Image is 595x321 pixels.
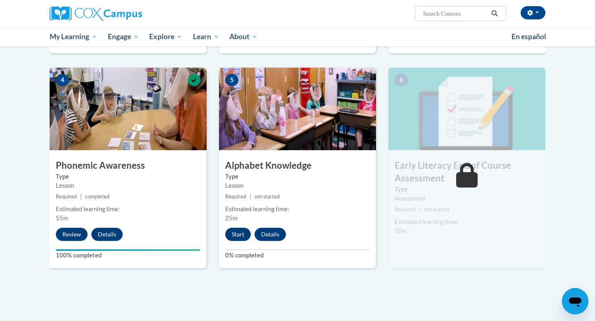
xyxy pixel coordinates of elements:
img: Course Image [50,68,207,150]
div: Your progress [56,249,200,251]
a: About [224,27,263,46]
button: Details [255,228,286,241]
span: Required [56,194,77,200]
span: Required [395,206,416,212]
button: Search [488,9,501,19]
span: My Learning [50,32,97,42]
span: | [80,194,82,200]
input: Search Courses [422,9,488,19]
label: Type [225,172,370,181]
label: Type [395,185,539,194]
img: Course Image [388,68,545,150]
h3: Alphabet Knowledge [219,159,376,172]
span: not started [424,206,449,212]
div: Lesson [56,181,200,190]
span: 6 [395,74,408,86]
a: My Learning [44,27,102,46]
div: Estimated learning time: [395,217,539,227]
span: About [229,32,257,42]
button: Details [91,228,123,241]
label: Type [56,172,200,181]
iframe: Button to launch messaging window [562,288,588,314]
span: Learn [193,32,219,42]
span: 5 [225,74,238,86]
img: Course Image [219,68,376,150]
div: Lesson [225,181,370,190]
h3: Phonemic Awareness [50,159,207,172]
span: | [419,206,421,212]
span: Required [225,194,246,200]
span: Engage [108,32,139,42]
span: 20m [395,227,407,234]
span: 4 [56,74,69,86]
span: completed [85,194,109,200]
span: Explore [149,32,182,42]
div: Main menu [37,27,558,46]
div: Estimated learning time: [56,205,200,214]
a: En español [506,28,552,45]
button: Review [56,228,88,241]
button: Start [225,228,251,241]
label: 0% completed [225,251,370,260]
div: Estimated learning time: [225,205,370,214]
span: | [250,194,251,200]
span: En español [512,32,546,41]
button: Account Settings [521,6,545,19]
a: Engage [102,27,144,46]
a: Explore [144,27,188,46]
span: 25m [225,215,238,222]
label: 100% completed [56,251,200,260]
img: Cox Campus [50,6,142,21]
span: not started [255,194,280,200]
span: 55m [56,215,68,222]
h3: Early Literacy End of Course Assessment [388,159,545,185]
a: Learn [188,27,224,46]
a: Cox Campus [50,6,207,21]
div: Assessment [395,194,539,203]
